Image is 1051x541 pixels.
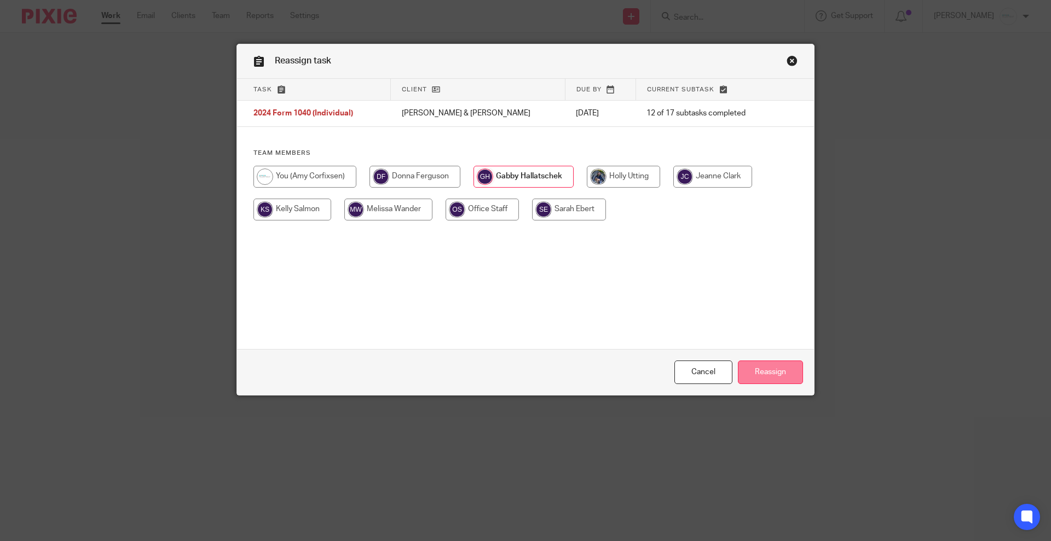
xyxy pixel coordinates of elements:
span: Client [402,86,427,92]
span: Current subtask [647,86,714,92]
h4: Team members [253,149,798,158]
a: Close this dialog window [787,55,798,70]
a: Close this dialog window [674,360,732,384]
p: [PERSON_NAME] & [PERSON_NAME] [402,108,555,119]
p: [DATE] [576,108,625,119]
input: Reassign [738,360,803,384]
span: 2024 Form 1040 (Individual) [253,110,353,118]
span: Due by [576,86,602,92]
span: Reassign task [275,56,331,65]
span: Task [253,86,272,92]
td: 12 of 17 subtasks completed [636,101,776,127]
